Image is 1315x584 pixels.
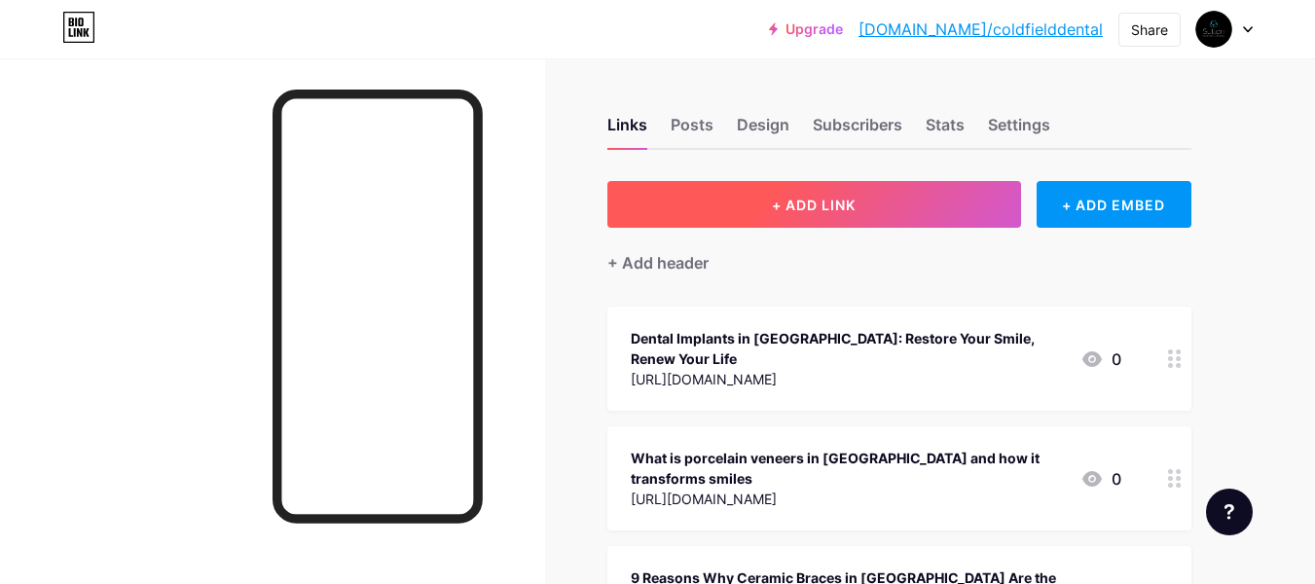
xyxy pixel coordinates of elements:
div: [URL][DOMAIN_NAME] [631,489,1065,509]
div: Subscribers [813,113,902,148]
div: What is porcelain veneers in [GEOGRAPHIC_DATA] and how it transforms smiles [631,448,1065,489]
div: Settings [988,113,1050,148]
div: Share [1131,19,1168,40]
div: Posts [671,113,713,148]
a: [DOMAIN_NAME]/coldfielddental [858,18,1103,41]
a: Upgrade [769,21,843,37]
div: Links [607,113,647,148]
div: Dental Implants in [GEOGRAPHIC_DATA]: Restore Your Smile, Renew Your Life [631,328,1065,369]
div: [URL][DOMAIN_NAME] [631,369,1065,389]
button: + ADD LINK [607,181,1021,228]
div: 0 [1080,467,1121,491]
div: Design [737,113,789,148]
img: coldfielddental [1195,11,1232,48]
div: 0 [1080,347,1121,371]
div: + ADD EMBED [1037,181,1191,228]
span: + ADD LINK [772,197,856,213]
div: + Add header [607,251,709,274]
div: Stats [926,113,965,148]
